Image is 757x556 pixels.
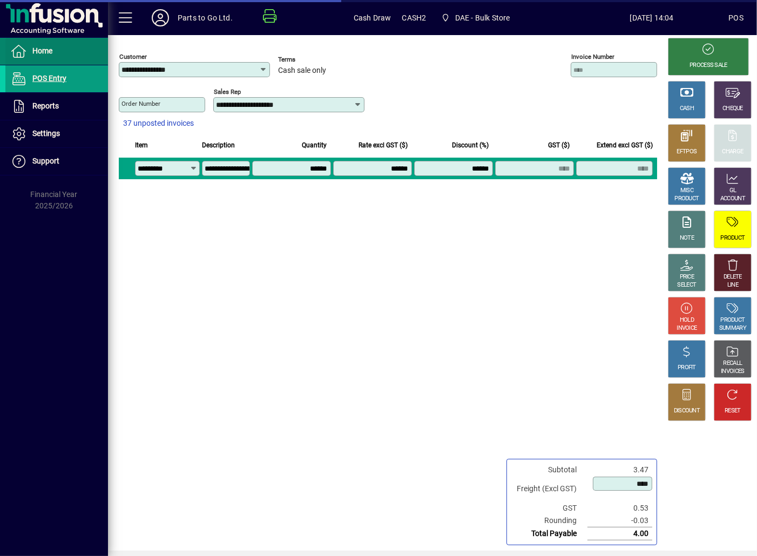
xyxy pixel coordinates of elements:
div: GL [729,187,736,195]
td: Subtotal [511,464,587,476]
span: Cash Draw [354,9,391,26]
div: INVOICES [721,368,744,376]
div: SUMMARY [719,324,746,333]
span: DAE - Bulk Store [455,9,510,26]
span: Terms [278,56,343,63]
div: INVOICE [677,324,697,333]
button: Profile [143,8,178,28]
div: MISC [680,187,693,195]
span: Support [32,157,59,165]
span: CASH2 [402,9,427,26]
div: RESET [725,407,741,415]
span: 37 unposted invoices [123,118,194,129]
div: DELETE [724,273,742,281]
div: POS [728,9,744,26]
div: PRODUCT [720,234,745,242]
span: Discount (%) [452,139,489,151]
mat-label: Order number [121,100,160,107]
button: 37 unposted invoices [119,114,198,133]
span: Reports [32,101,59,110]
span: Settings [32,129,60,138]
td: 3.47 [587,464,652,476]
div: HOLD [680,316,694,324]
div: PRICE [680,273,694,281]
div: ACCOUNT [720,195,745,203]
span: DAE - Bulk Store [437,8,514,28]
td: -0.03 [587,514,652,527]
div: DISCOUNT [674,407,700,415]
span: Item [135,139,148,151]
span: [DATE] 14:04 [575,9,729,26]
div: PRODUCT [720,316,745,324]
div: EFTPOS [677,148,697,156]
mat-label: Invoice number [571,53,614,60]
div: SELECT [678,281,697,289]
span: Extend excl GST ($) [597,139,653,151]
a: Reports [5,93,108,120]
span: Home [32,46,52,55]
div: RECALL [724,360,742,368]
mat-label: Sales rep [214,88,241,96]
div: PROCESS SALE [690,62,727,70]
a: Support [5,148,108,175]
td: 0.53 [587,502,652,514]
a: Home [5,38,108,65]
mat-label: Customer [119,53,147,60]
td: Freight (Excl GST) [511,476,587,502]
span: Cash sale only [278,66,326,75]
div: NOTE [680,234,694,242]
div: CHEQUE [722,105,743,113]
div: PRODUCT [674,195,699,203]
span: Description [202,139,235,151]
span: Quantity [302,139,327,151]
span: GST ($) [548,139,570,151]
span: POS Entry [32,74,66,83]
div: CHARGE [722,148,744,156]
span: Rate excl GST ($) [359,139,408,151]
div: PROFIT [678,364,696,372]
td: GST [511,502,587,514]
div: CASH [680,105,694,113]
div: LINE [727,281,738,289]
a: Settings [5,120,108,147]
td: Total Payable [511,527,587,540]
td: Rounding [511,514,587,527]
td: 4.00 [587,527,652,540]
div: Parts to Go Ltd. [178,9,233,26]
